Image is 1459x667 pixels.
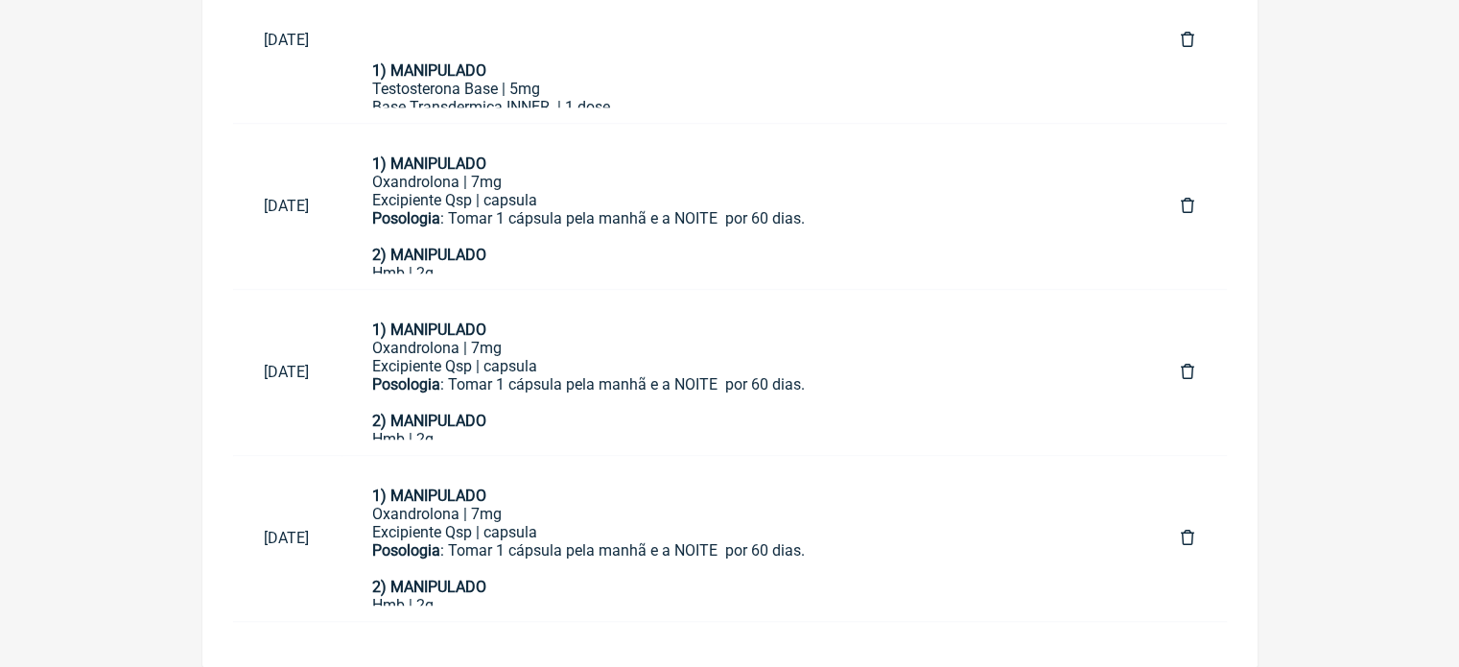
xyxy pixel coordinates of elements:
[372,61,486,80] strong: 1) MANIPULADO
[372,487,486,505] strong: 1) MANIPULADO
[372,505,1119,523] div: Oxandrolona | 7mg
[372,80,1119,98] div: Testosterona Base | 5mg
[372,173,1119,191] div: Oxandrolona | 7mg
[372,209,1119,246] div: : Tomar 1 cápsula pela manhã e a NOITE por 60 dias.
[233,181,342,230] a: [DATE]
[233,347,342,396] a: [DATE]
[233,15,342,64] a: [DATE]
[372,596,1119,614] div: Hmb | 2g
[372,264,1119,282] div: Hmb | 2g
[372,375,440,393] strong: Posologia
[372,541,1119,578] div: : Tomar 1 cápsula pela manhã e a NOITE por 60 dias.
[372,412,486,430] strong: 2) MANIPULADO
[233,513,342,562] a: [DATE]
[372,375,1119,412] div: : Tomar 1 cápsula pela manhã e a NOITE por 60 dias.
[372,339,1119,357] div: Oxandrolona | 7mg
[341,471,1150,606] a: 1) MANIPULADOOxandrolona | 7mgExcipiente Qsp | capsulaPosologia: Tomar 1 cápsula pela manhã e a N...
[372,191,1119,209] div: Excipiente Qsp | capsula
[372,357,1119,375] div: Excipiente Qsp | capsula
[372,321,486,339] strong: 1) MANIPULADO
[372,98,1119,116] div: Base Transdermica INNER | 1 dose
[341,305,1150,440] a: 1) MANIPULADOOxandrolona | 7mgExcipiente Qsp | capsulaPosologia: Tomar 1 cápsula pela manhã e a N...
[372,430,1119,448] div: Hmb | 2g
[372,523,1119,541] div: Excipiente Qsp | capsula
[341,139,1150,274] a: 1) MANIPULADOOxandrolona | 7mgExcipiente Qsp | capsulaPosologia: Tomar 1 cápsula pela manhã e a N...
[372,578,486,596] strong: 2) MANIPULADO
[372,209,440,227] strong: Posologia
[372,541,440,560] strong: Posologia
[372,246,486,264] strong: 2) MANIPULADO
[372,155,486,173] strong: 1) MANIPULADO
